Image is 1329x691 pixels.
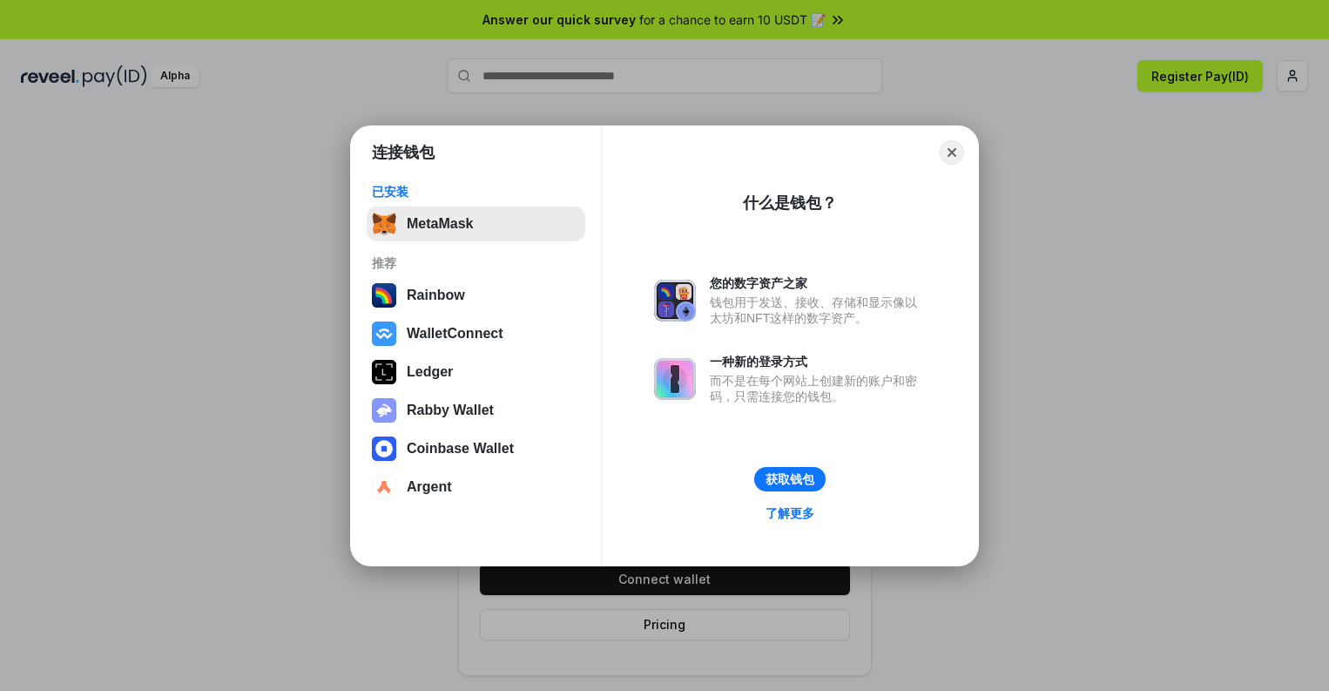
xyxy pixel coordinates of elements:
button: Coinbase Wallet [367,431,585,466]
div: 您的数字资产之家 [710,275,926,291]
div: WalletConnect [407,326,503,342]
button: Rabby Wallet [367,393,585,428]
button: Ledger [367,355,585,390]
img: svg+xml,%3Csvg%20xmlns%3D%22http%3A%2F%2Fwww.w3.org%2F2000%2Fsvg%22%20fill%3D%22none%22%20viewBox... [372,398,396,423]
img: svg+xml,%3Csvg%20fill%3D%22none%22%20height%3D%2233%22%20viewBox%3D%220%200%2035%2033%22%20width%... [372,212,396,236]
div: Rainbow [407,288,465,303]
button: MetaMask [367,207,585,241]
img: svg+xml,%3Csvg%20width%3D%2228%22%20height%3D%2228%22%20viewBox%3D%220%200%2028%2028%22%20fill%3D... [372,475,396,499]
div: 推荐 [372,255,580,271]
img: svg+xml,%3Csvg%20width%3D%2228%22%20height%3D%2228%22%20viewBox%3D%220%200%2028%2028%22%20fill%3D... [372,437,396,461]
div: MetaMask [407,216,473,232]
div: Rabby Wallet [407,403,494,418]
div: 一种新的登录方式 [710,354,926,369]
div: 钱包用于发送、接收、存储和显示像以太坊和NFT这样的数字资产。 [710,295,926,326]
button: Rainbow [367,278,585,313]
div: 什么是钱包？ [743,193,837,213]
h1: 连接钱包 [372,142,435,163]
a: 了解更多 [755,502,825,525]
img: svg+xml,%3Csvg%20width%3D%2228%22%20height%3D%2228%22%20viewBox%3D%220%200%2028%2028%22%20fill%3D... [372,322,396,346]
div: Coinbase Wallet [407,441,514,457]
img: svg+xml,%3Csvg%20xmlns%3D%22http%3A%2F%2Fwww.w3.org%2F2000%2Fsvg%22%20fill%3D%22none%22%20viewBox... [654,280,696,322]
img: svg+xml,%3Csvg%20xmlns%3D%22http%3A%2F%2Fwww.w3.org%2F2000%2Fsvg%22%20width%3D%2228%22%20height%3... [372,360,396,384]
button: WalletConnect [367,316,585,351]
div: 而不是在每个网站上创建新的账户和密码，只需连接您的钱包。 [710,373,926,404]
button: Argent [367,470,585,505]
div: Argent [407,479,452,495]
div: 已安装 [372,184,580,200]
img: svg+xml,%3Csvg%20width%3D%22120%22%20height%3D%22120%22%20viewBox%3D%220%200%20120%20120%22%20fil... [372,283,396,308]
div: 获取钱包 [766,471,814,487]
div: Ledger [407,364,453,380]
div: 了解更多 [766,505,814,521]
button: 获取钱包 [754,467,826,491]
img: svg+xml,%3Csvg%20xmlns%3D%22http%3A%2F%2Fwww.w3.org%2F2000%2Fsvg%22%20fill%3D%22none%22%20viewBox... [654,358,696,400]
button: Close [940,140,964,165]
